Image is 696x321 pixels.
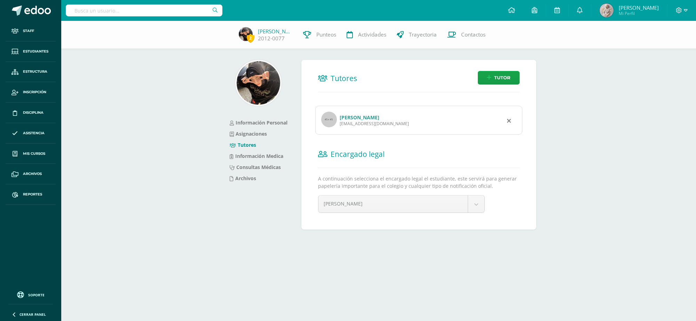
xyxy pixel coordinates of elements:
img: 0721312b14301b3cebe5de6252ad211a.png [600,3,614,17]
span: [PERSON_NAME] [619,4,659,11]
span: Soporte [28,292,45,297]
span: Punteos [316,31,336,38]
a: Soporte [8,290,53,299]
input: Busca un usuario... [66,5,222,16]
a: Estructura [6,62,56,82]
a: Consultas Médicas [230,164,281,170]
a: 2012-0077 [258,35,285,42]
span: Mis cursos [23,151,45,157]
span: Disciplina [23,110,43,115]
a: Inscripción [6,82,56,103]
a: Reportes [6,184,56,205]
span: Tutor [494,71,511,84]
div: [EMAIL_ADDRESS][DOMAIN_NAME] [340,121,409,127]
img: profile image [321,112,337,127]
span: Asistencia [23,130,45,136]
a: Tutores [230,142,256,148]
a: Actividades [341,21,391,49]
a: Estudiantes [6,41,56,62]
a: Punteos [298,21,341,49]
span: Tutores [331,73,357,83]
span: Cerrar panel [19,312,46,317]
a: Asistencia [6,123,56,144]
span: Staff [23,28,34,34]
a: [PERSON_NAME] [318,195,485,212]
a: Trayectoria [391,21,442,49]
span: Encargado legal [331,149,385,159]
a: Archivos [6,164,56,184]
a: [PERSON_NAME] [258,28,293,35]
a: Archivos [230,175,256,182]
span: Archivos [23,171,42,177]
a: Información Personal [230,119,287,126]
span: 2 [247,34,254,42]
span: Reportes [23,192,42,197]
span: Actividades [358,31,386,38]
span: Contactos [461,31,485,38]
span: [PERSON_NAME] [324,195,459,212]
span: Estudiantes [23,49,48,54]
img: 4f8a1d4bae4ca219f165ef86eacd20f0.png [239,27,253,41]
span: Mi Perfil [619,10,659,16]
a: Contactos [442,21,491,49]
p: A continuación selecciona el encargado legal el estudiante, este servirá para generar papelería i... [318,175,520,190]
a: Información Medica [230,153,283,159]
span: Trayectoria [409,31,437,38]
span: Estructura [23,69,47,74]
a: [PERSON_NAME] [340,114,379,121]
span: Inscripción [23,89,46,95]
a: Tutor [478,71,520,85]
a: Asignaciones [230,130,267,137]
a: Mis cursos [6,144,56,164]
a: Disciplina [6,103,56,123]
a: Staff [6,21,56,41]
img: bb171f9d13bd8abedd86bd01d1b9ba57.png [237,61,280,105]
div: Remover [507,116,511,125]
